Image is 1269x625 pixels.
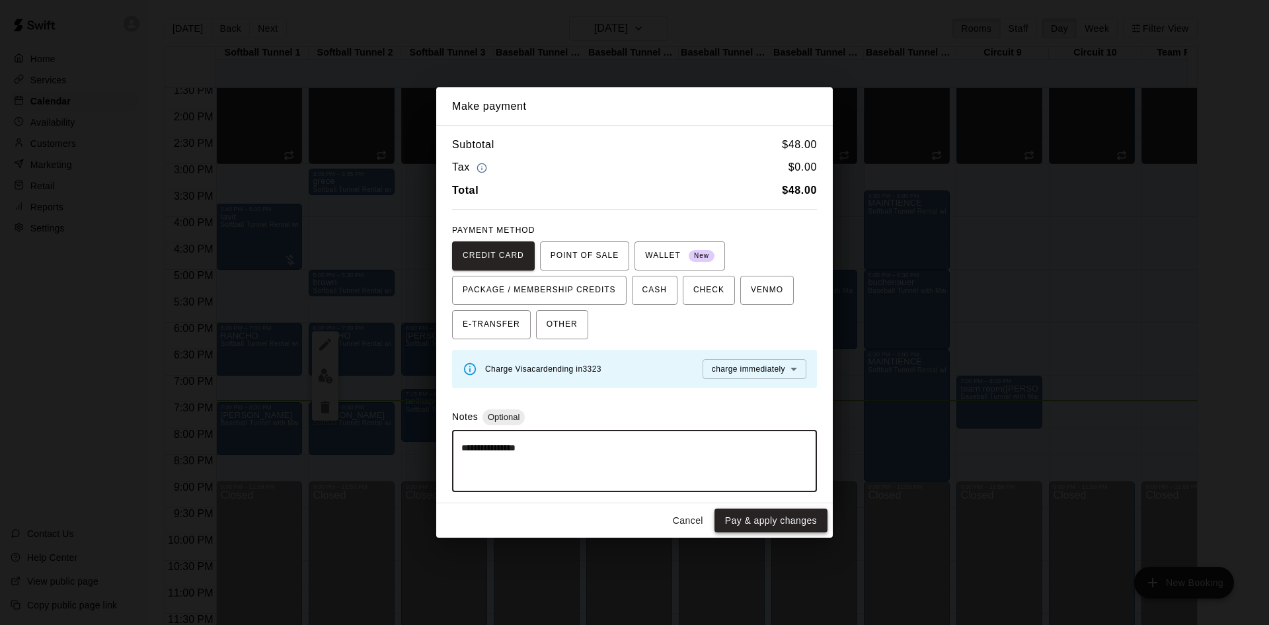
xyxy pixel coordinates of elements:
[452,185,479,196] b: Total
[452,276,627,305] button: PACKAGE / MEMBERSHIP CREDITS
[551,245,619,267] span: POINT OF SALE
[782,185,817,196] b: $ 48.00
[436,87,833,126] h2: Make payment
[452,411,478,422] label: Notes
[540,241,629,271] button: POINT OF SALE
[485,364,601,374] span: Charge Visa card ending in 3323
[751,280,783,301] span: VENMO
[452,226,535,235] span: PAYMENT METHOD
[463,245,524,267] span: CREDIT CARD
[632,276,677,305] button: CASH
[463,280,616,301] span: PACKAGE / MEMBERSHIP CREDITS
[452,136,494,153] h6: Subtotal
[667,509,709,533] button: Cancel
[740,276,794,305] button: VENMO
[642,280,667,301] span: CASH
[645,245,714,267] span: WALLET
[452,310,531,339] button: E-TRANSFER
[788,159,817,177] h6: $ 0.00
[452,159,490,177] h6: Tax
[536,310,588,339] button: OTHER
[547,314,578,335] span: OTHER
[463,314,520,335] span: E-TRANSFER
[452,241,535,271] button: CREDIT CARD
[634,241,725,271] button: WALLET New
[482,412,525,422] span: Optional
[782,136,817,153] h6: $ 48.00
[693,280,724,301] span: CHECK
[712,364,785,374] span: charge immediately
[683,276,735,305] button: CHECK
[714,509,827,533] button: Pay & apply changes
[689,247,714,265] span: New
